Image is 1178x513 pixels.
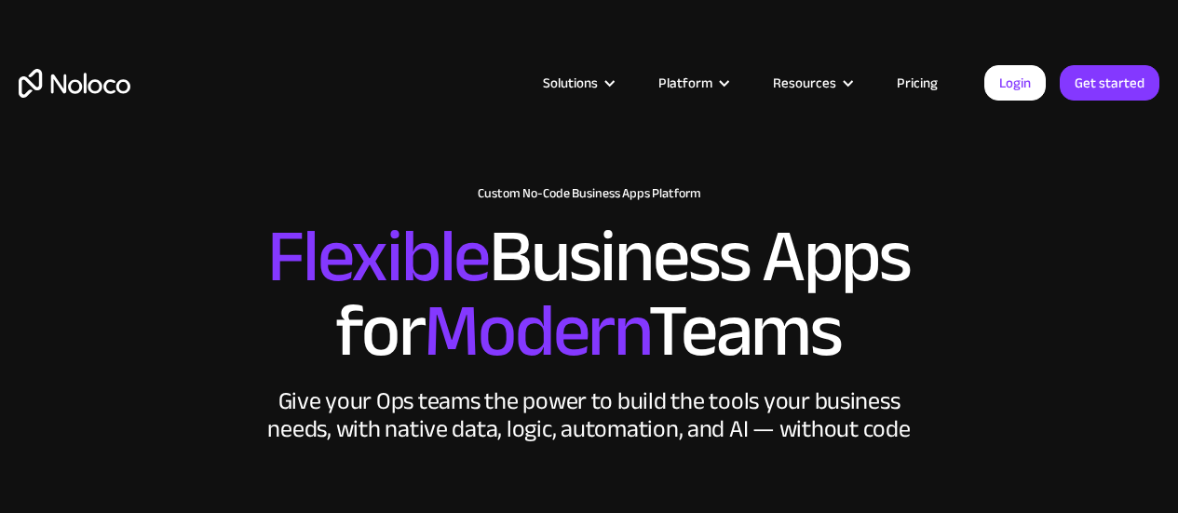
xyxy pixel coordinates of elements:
h1: Custom No-Code Business Apps Platform [19,186,1159,201]
a: Login [984,65,1046,101]
span: Modern [424,262,648,400]
span: Flexible [267,187,489,326]
div: Give your Ops teams the power to build the tools your business needs, with native data, logic, au... [264,387,915,443]
div: Resources [773,71,836,95]
a: home [19,69,130,98]
a: Pricing [873,71,961,95]
div: Platform [658,71,712,95]
div: Solutions [520,71,635,95]
div: Platform [635,71,750,95]
div: Solutions [543,71,598,95]
a: Get started [1060,65,1159,101]
div: Resources [750,71,873,95]
h2: Business Apps for Teams [19,220,1159,369]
